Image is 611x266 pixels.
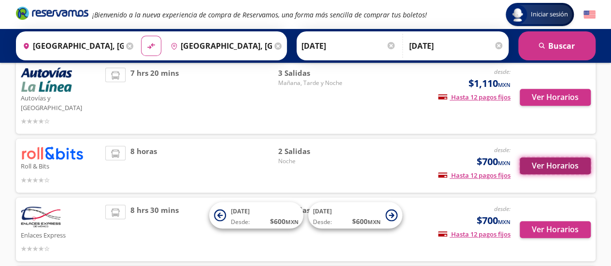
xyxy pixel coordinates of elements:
[278,157,345,166] span: Noche
[498,81,511,88] small: MXN
[16,6,88,23] a: Brand Logo
[520,89,591,106] button: Ver Horarios
[92,10,427,19] em: ¡Bienvenido a la nueva experiencia de compra de Reservamos, una forma más sencilla de comprar tus...
[16,6,88,20] i: Brand Logo
[301,34,396,58] input: Elegir Fecha
[409,34,504,58] input: Opcional
[21,160,101,171] p: Roll & Bits
[278,146,345,157] span: 2 Salidas
[438,171,511,180] span: Hasta 12 pagos fijos
[352,216,381,226] span: $ 600
[518,31,596,60] button: Buscar
[527,10,572,19] span: Iniciar sesión
[130,68,179,126] span: 7 hrs 20 mins
[438,93,511,101] span: Hasta 12 pagos fijos
[438,230,511,238] span: Hasta 12 pagos fijos
[313,218,332,226] span: Desde:
[285,218,298,225] small: MXN
[278,68,345,79] span: 3 Salidas
[368,218,381,225] small: MXN
[520,157,591,174] button: Ver Horarios
[209,202,303,229] button: [DATE]Desde:$600MXN
[494,68,511,76] em: desde:
[583,9,596,21] button: English
[270,216,298,226] span: $ 600
[278,79,345,87] span: Mañana, Tarde y Noche
[21,205,61,229] img: Enlaces Express
[231,207,250,215] span: [DATE]
[308,202,402,229] button: [DATE]Desde:$600MXN
[19,34,124,58] input: Buscar Origen
[477,154,511,169] span: $700
[477,213,511,228] span: $700
[494,205,511,213] em: desde:
[21,146,84,160] img: Roll & Bits
[231,218,250,226] span: Desde:
[130,146,157,185] span: 8 horas
[469,76,511,91] span: $1,110
[498,218,511,225] small: MXN
[494,146,511,154] em: desde:
[520,221,591,238] button: Ver Horarios
[21,68,72,92] img: Autovías y La Línea
[167,34,272,58] input: Buscar Destino
[21,92,101,112] p: Autovías y [GEOGRAPHIC_DATA]
[130,205,179,254] span: 8 hrs 30 mins
[21,229,101,240] p: Enlaces Express
[498,159,511,167] small: MXN
[313,207,332,215] span: [DATE]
